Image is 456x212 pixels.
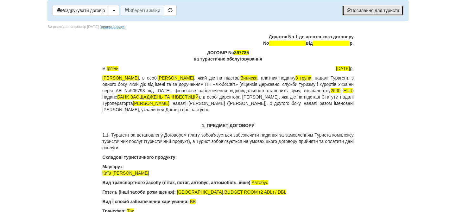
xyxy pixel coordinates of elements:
b: Вид і спосіб забезпечення харчування: [102,199,188,204]
p: 1.1. Турагент за встановлену Договором плату зобов’язується забезпечити надання за замовленням Ту... [102,132,354,151]
p: 1. ПРЕДМЕТ ДОГОВОРУ [102,122,354,129]
span: 897785 [234,50,249,55]
button: Зберегти зміни [121,5,164,16]
p: , в особі , який діє на підставі , платник податку , надалі Турагент, з одного боку, який діє від... [102,75,354,113]
span: БАНК ЗАОЩАДЖЕНЬ ТА ІНВЕСТИЦІЙ [117,94,199,100]
span: [GEOGRAPHIC_DATA] [177,190,223,195]
b: Маршрут: [102,164,124,169]
span: р. [336,65,354,72]
b: Складові туристичного продукту: [102,155,177,160]
span: м. [102,65,118,72]
a: перестворити [101,24,124,29]
span: [DATE] [336,66,350,71]
span: Автобус [251,180,268,185]
span: [PERSON_NAME] [133,101,169,106]
span: 3 група [295,75,311,80]
b: Готель (інші засоби розміщення): [102,190,176,195]
span: 2000 [331,88,340,93]
p: , [102,189,354,195]
span: Ірпінь [107,66,118,71]
span: [PERSON_NAME] [102,75,139,80]
span: BUDGET ROOM (2 ADL) / DBL [224,190,286,195]
span: Виписка [240,75,257,80]
div: Ви редагували договір [DATE] ( ) [47,24,126,29]
span: , надалі [PERSON_NAME] ([PERSON_NAME]), з другого боку, надалі разом іменовані [PERSON_NAME], укл... [102,101,354,112]
button: Роздрукувати договір [53,5,109,16]
span: Київ-[PERSON_NAME] [102,170,149,176]
p: ДОГОВІР No на туристичне обслуговування [102,49,354,62]
span: BB [190,199,196,204]
p: Додаток No 1 до агентського договору No від р. [102,34,354,46]
b: Вид транспортного засобу (літак, потяг, автобус, автомобіль, інше) [102,180,250,185]
span: та [129,101,133,106]
a: Посилання для туриста [342,5,403,16]
span: [PERSON_NAME] [158,75,194,80]
span: EUR [343,88,353,93]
